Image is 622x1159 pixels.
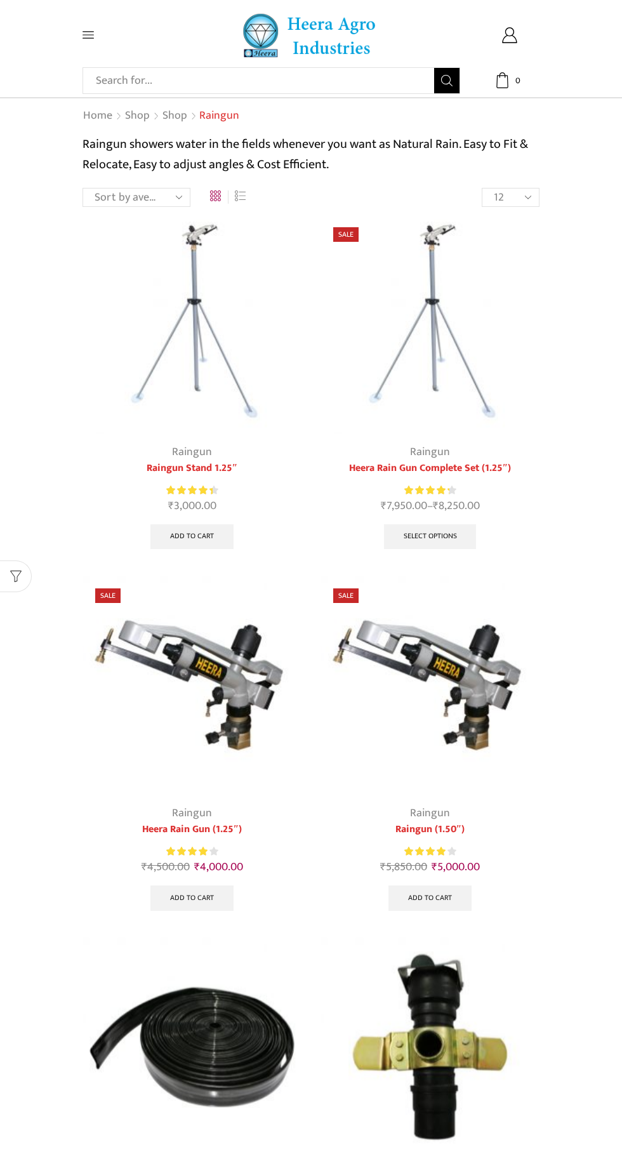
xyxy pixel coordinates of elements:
[83,108,239,124] nav: Breadcrumb
[166,484,213,497] span: Rated out of 5
[172,804,212,823] a: Raingun
[432,858,480,877] bdi: 5,000.00
[404,845,446,858] span: Rated out of 5
[432,858,437,877] span: ₹
[83,461,301,476] a: Raingun Stand 1.25″
[83,937,301,1156] img: Heera Flex Pipe
[410,442,450,461] a: Raingun
[433,496,480,515] bdi: 8,250.00
[511,74,524,87] span: 0
[433,496,439,515] span: ₹
[168,496,216,515] bdi: 3,000.00
[384,524,477,550] a: Select options for “Heera Rain Gun Complete Set (1.25")”
[434,68,460,93] button: Search button
[404,484,449,497] span: Rated out of 5
[479,72,539,88] a: 0
[83,108,113,124] a: Home
[95,588,121,603] span: Sale
[381,496,387,515] span: ₹
[321,937,539,1156] img: Foot Bottom
[83,215,301,434] img: Raingun Stand 1.25"
[83,134,539,175] p: Raingun showers water in the fields whenever you want as Natural Rain. Easy to Fit & Relocate, Ea...
[410,804,450,823] a: Raingun
[142,858,147,877] span: ₹
[83,576,301,795] img: Heera Raingun 1.50
[89,68,434,93] input: Search for...
[150,524,234,550] a: Add to cart: “Raingun Stand 1.25"”
[83,822,301,837] a: Heera Rain Gun (1.25″)
[199,109,239,123] h1: Raingun
[321,461,539,476] a: Heera Rain Gun Complete Set (1.25″)
[388,885,472,911] a: Add to cart: “Raingun (1.50")”
[83,188,190,207] select: Shop order
[168,496,174,515] span: ₹
[162,108,188,124] a: Shop
[333,588,359,603] span: Sale
[380,858,386,877] span: ₹
[166,845,208,858] span: Rated out of 5
[321,576,539,795] img: Heera Raingun 1.50
[194,858,243,877] bdi: 4,000.00
[333,227,359,242] span: Sale
[150,885,234,911] a: Add to cart: “Heera Rain Gun (1.25")”
[380,858,427,877] bdi: 5,850.00
[321,498,539,515] span: –
[381,496,427,515] bdi: 7,950.00
[321,822,539,837] a: Raingun (1.50″)
[142,858,190,877] bdi: 4,500.00
[321,215,539,434] img: Heera Rain Gun Complete Set
[404,484,456,497] div: Rated 4.38 out of 5
[166,845,218,858] div: Rated 4.00 out of 5
[172,442,212,461] a: Raingun
[166,484,218,497] div: Rated 4.50 out of 5
[124,108,150,124] a: Shop
[404,845,456,858] div: Rated 4.00 out of 5
[194,858,200,877] span: ₹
